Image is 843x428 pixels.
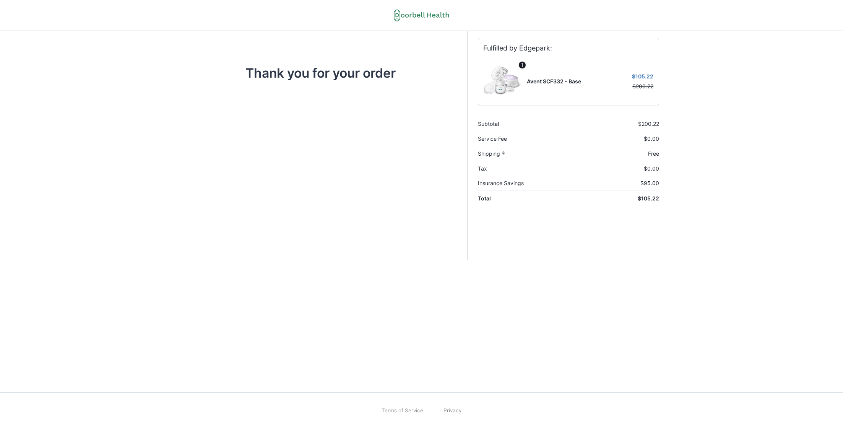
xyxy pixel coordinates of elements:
[478,179,565,187] p: Insurance Savings
[572,120,659,128] p: $200.22
[614,72,654,80] p: $105.22
[572,179,659,187] div: $95.00
[443,407,461,414] a: Privacy
[614,82,654,90] p: $200.22
[527,77,610,85] p: Avent SCF332 - Base
[478,164,565,173] p: Tax
[483,43,653,54] p: Fulfilled by Edgepark:
[478,135,565,143] p: Service Fee
[478,120,565,128] p: Subtotal
[572,164,659,173] p: $0.00
[382,407,423,414] a: Terms of Service
[521,61,523,69] p: 1
[245,65,396,81] h2: Thank you for your order
[572,150,659,158] p: Free
[478,150,500,158] span: Shipping
[478,194,565,202] p: Total
[483,62,521,101] img: p396f7c1jhk335ckoricv06bci68
[572,194,659,202] p: $105.22
[572,135,659,143] p: $0.00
